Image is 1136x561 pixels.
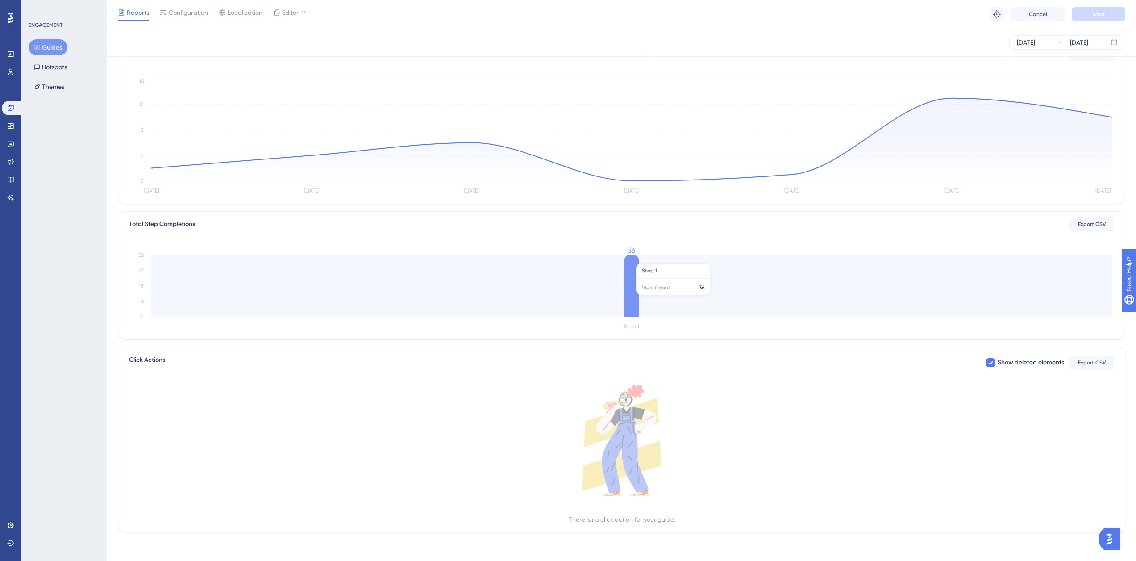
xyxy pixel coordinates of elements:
[304,188,319,194] tspan: [DATE]
[1095,188,1111,194] tspan: [DATE]
[129,355,165,371] span: Click Actions
[1078,359,1106,366] span: Export CSV
[139,78,144,84] tspan: 16
[624,188,639,194] tspan: [DATE]
[282,7,299,18] span: Editor
[464,188,479,194] tspan: [DATE]
[138,268,144,274] tspan: 27
[1070,37,1088,48] div: [DATE]
[944,188,959,194] tspan: [DATE]
[127,7,149,18] span: Reports
[129,219,195,230] div: Total Step Completions
[628,246,635,255] tspan: 36
[21,2,56,13] span: Need Help?
[141,152,144,159] tspan: 4
[1078,221,1106,228] span: Export CSV
[1017,37,1035,48] div: [DATE]
[784,188,799,194] tspan: [DATE]
[29,21,62,29] div: ENGAGEMENT
[29,39,67,55] button: Guides
[139,283,144,289] tspan: 18
[998,357,1064,368] span: Show deleted elements
[1011,7,1065,21] button: Cancel
[29,79,70,95] button: Themes
[144,188,159,194] tspan: [DATE]
[1069,356,1114,370] button: Export CSV
[29,59,72,75] button: Hotspots
[1099,526,1125,553] iframe: UserGuiding AI Assistant Launcher
[141,298,144,305] tspan: 9
[228,7,262,18] span: Localization
[1029,11,1047,18] span: Cancel
[1072,7,1125,21] button: Save
[1092,11,1105,18] span: Save
[139,101,144,108] tspan: 12
[624,323,639,330] tspan: Step 1
[138,252,144,258] tspan: 36
[140,314,144,320] tspan: 0
[569,514,675,525] div: There is no click action for your guide.
[141,127,144,133] tspan: 8
[169,7,208,18] span: Configuration
[140,178,144,184] tspan: 0
[1069,217,1114,231] button: Export CSV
